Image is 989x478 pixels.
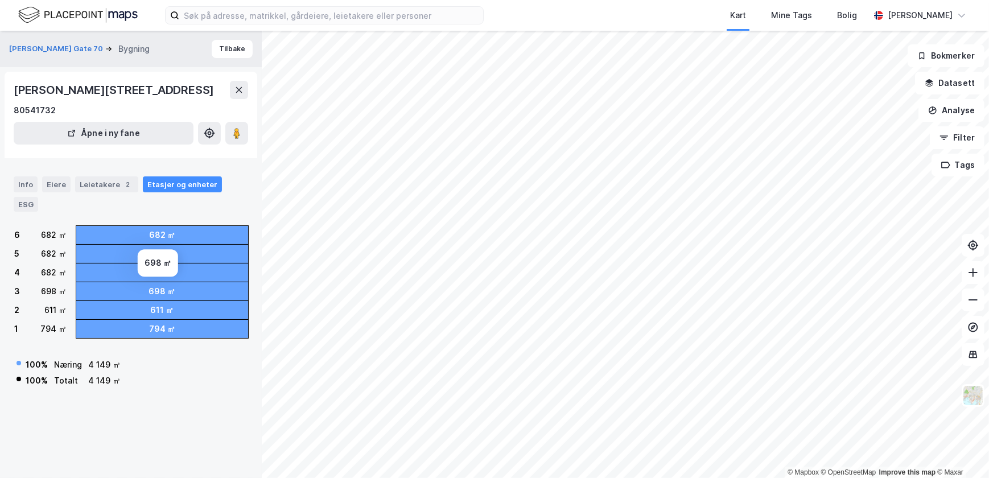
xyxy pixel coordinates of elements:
[14,197,38,212] div: ESG
[962,385,984,406] img: Z
[41,247,67,261] div: 682 ㎡
[41,266,67,279] div: 682 ㎡
[149,247,175,261] div: 682 ㎡
[14,104,56,117] div: 80541732
[18,5,138,25] img: logo.f888ab2527a4732fd821a326f86c7f29.svg
[26,358,48,372] div: 100 %
[118,42,150,56] div: Bygning
[149,228,175,242] div: 682 ㎡
[14,228,20,242] div: 6
[771,9,812,22] div: Mine Tags
[42,176,71,192] div: Eiere
[14,122,193,145] button: Åpne i ny fane
[14,266,20,279] div: 4
[14,285,20,298] div: 3
[149,285,175,298] div: 698 ㎡
[26,374,48,388] div: 100 %
[879,468,936,476] a: Improve this map
[150,303,174,317] div: 611 ㎡
[179,7,483,24] input: Søk på adresse, matrikkel, gårdeiere, leietakere eller personer
[88,374,121,388] div: 4 149 ㎡
[54,358,82,372] div: Næring
[9,43,105,55] button: [PERSON_NAME] Gate 70
[41,285,67,298] div: 698 ㎡
[918,99,984,122] button: Analyse
[149,322,175,336] div: 794 ㎡
[14,322,18,336] div: 1
[837,9,857,22] div: Bolig
[930,126,984,149] button: Filter
[44,303,67,317] div: 611 ㎡
[915,72,984,94] button: Datasett
[149,266,175,279] div: 682 ㎡
[40,322,67,336] div: 794 ㎡
[54,374,82,388] div: Totalt
[212,40,253,58] button: Tilbake
[932,423,989,478] iframe: Chat Widget
[932,154,984,176] button: Tags
[75,176,138,192] div: Leietakere
[821,468,876,476] a: OpenStreetMap
[88,358,121,372] div: 4 149 ㎡
[41,228,67,242] div: 682 ㎡
[14,81,216,99] div: [PERSON_NAME][STREET_ADDRESS]
[14,176,38,192] div: Info
[888,9,953,22] div: [PERSON_NAME]
[122,179,134,190] div: 2
[908,44,984,67] button: Bokmerker
[730,9,746,22] div: Kart
[932,423,989,478] div: Kontrollprogram for chat
[14,303,19,317] div: 2
[788,468,819,476] a: Mapbox
[147,179,217,189] div: Etasjer og enheter
[14,247,19,261] div: 5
